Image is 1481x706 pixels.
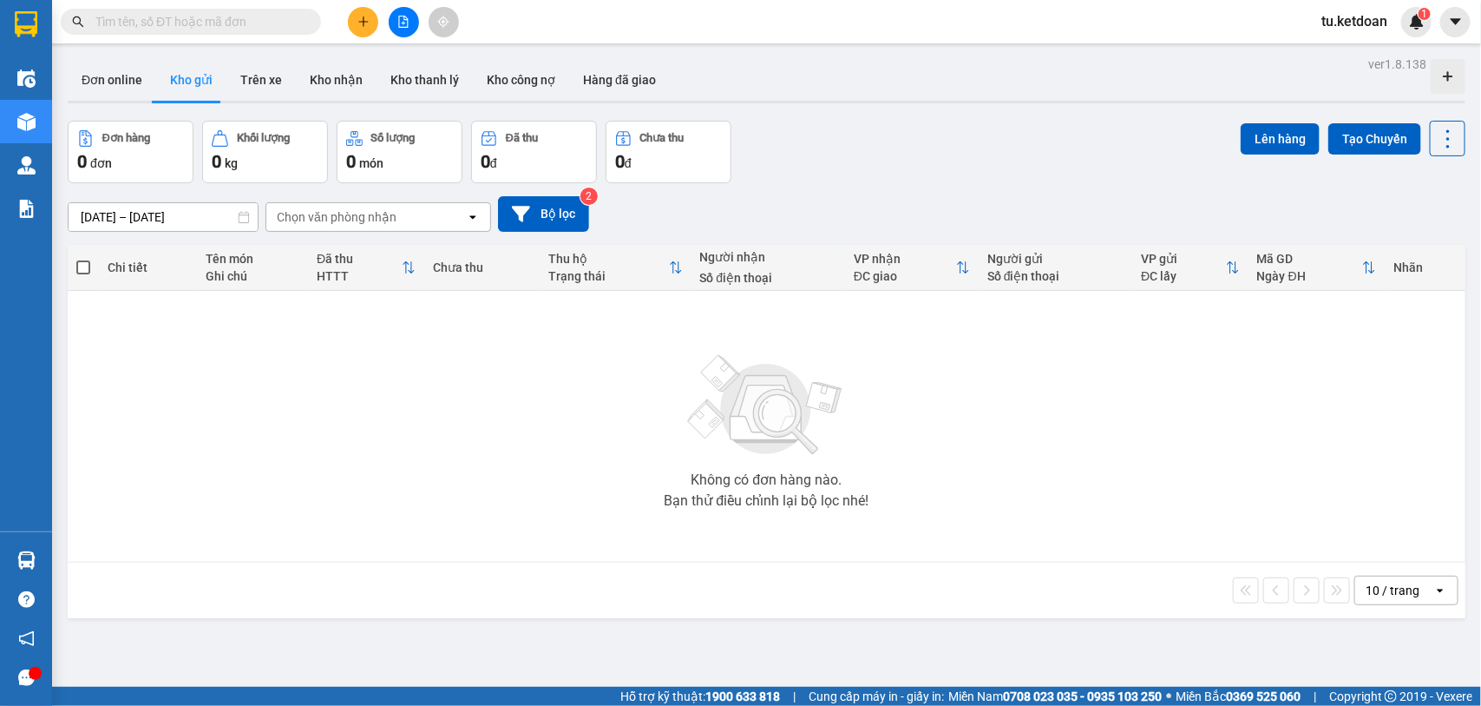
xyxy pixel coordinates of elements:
[809,687,944,706] span: Cung cấp máy in - giấy in:
[606,121,731,183] button: Chưa thu0đ
[90,156,112,170] span: đơn
[625,156,632,170] span: đ
[377,59,473,101] button: Kho thanh lý
[1328,123,1421,155] button: Tạo Chuyến
[845,245,979,291] th: Toggle SortBy
[1419,8,1431,20] sup: 1
[77,151,87,172] span: 0
[429,7,459,37] button: aim
[1257,252,1363,266] div: Mã GD
[156,59,226,101] button: Kho gửi
[389,7,419,37] button: file-add
[1431,59,1465,94] div: Tạo kho hàng mới
[1314,687,1316,706] span: |
[95,12,300,31] input: Tìm tên, số ĐT hoặc mã đơn
[72,16,84,28] span: search
[317,252,402,266] div: Đã thu
[1393,261,1456,274] div: Nhãn
[18,591,35,608] span: question-circle
[317,269,402,283] div: HTTT
[548,269,668,283] div: Trạng thái
[987,269,1124,283] div: Số điện thoại
[1421,8,1427,20] span: 1
[348,7,378,37] button: plus
[1448,14,1464,30] span: caret-down
[1132,245,1248,291] th: Toggle SortBy
[1307,10,1401,32] span: tu.ketdoan
[471,121,597,183] button: Đã thu0đ
[987,252,1124,266] div: Người gửi
[490,156,497,170] span: đ
[277,208,396,226] div: Chọn văn phòng nhận
[18,670,35,686] span: message
[18,630,35,647] span: notification
[102,132,150,144] div: Đơn hàng
[1226,690,1301,703] strong: 0369 525 060
[1409,14,1425,30] img: icon-new-feature
[108,261,188,274] div: Chi tiết
[548,252,668,266] div: Thu hộ
[854,252,956,266] div: VP nhận
[948,687,1162,706] span: Miền Nam
[640,132,685,144] div: Chưa thu
[1368,55,1426,74] div: ver 1.8.138
[540,245,691,291] th: Toggle SortBy
[1248,245,1386,291] th: Toggle SortBy
[17,156,36,175] img: warehouse-icon
[17,69,36,88] img: warehouse-icon
[854,269,956,283] div: ĐC giao
[473,59,569,101] button: Kho công nợ
[466,210,480,224] svg: open
[357,16,370,28] span: plus
[206,269,299,283] div: Ghi chú
[1433,584,1447,597] svg: open
[17,551,36,570] img: warehouse-icon
[1176,687,1301,706] span: Miền Bắc
[1166,693,1171,700] span: ⚪️
[580,188,598,205] sup: 2
[1440,7,1471,37] button: caret-down
[68,121,193,183] button: Đơn hàng0đơn
[679,345,853,466] img: svg+xml;base64,PHN2ZyBjbGFzcz0ibGlzdC1wbHVnX19zdmciIHhtbG5zPSJodHRwOi8vd3d3LnczLm9yZy8yMDAwL3N2Zy...
[498,196,589,232] button: Bộ lọc
[620,687,780,706] span: Hỗ trợ kỹ thuật:
[506,132,538,144] div: Đã thu
[15,11,37,37] img: logo-vxr
[237,132,290,144] div: Khối lượng
[793,687,796,706] span: |
[212,151,221,172] span: 0
[371,132,416,144] div: Số lượng
[1141,269,1225,283] div: ĐC lấy
[1141,252,1225,266] div: VP gửi
[226,59,296,101] button: Trên xe
[615,151,625,172] span: 0
[308,245,424,291] th: Toggle SortBy
[433,261,531,274] div: Chưa thu
[705,690,780,703] strong: 1900 633 818
[337,121,462,183] button: Số lượng0món
[1366,582,1419,599] div: 10 / trang
[206,252,299,266] div: Tên món
[691,473,842,487] div: Không có đơn hàng nào.
[1003,690,1162,703] strong: 0708 023 035 - 0935 103 250
[397,16,410,28] span: file-add
[69,203,258,231] input: Select a date range.
[296,59,377,101] button: Kho nhận
[481,151,490,172] span: 0
[569,59,670,101] button: Hàng đã giao
[17,113,36,131] img: warehouse-icon
[664,494,868,508] div: Bạn thử điều chỉnh lại bộ lọc nhé!
[1385,690,1397,703] span: copyright
[700,271,837,285] div: Số điện thoại
[437,16,449,28] span: aim
[17,200,36,218] img: solution-icon
[700,250,837,264] div: Người nhận
[359,156,383,170] span: món
[1257,269,1363,283] div: Ngày ĐH
[346,151,356,172] span: 0
[225,156,238,170] span: kg
[1241,123,1320,155] button: Lên hàng
[202,121,328,183] button: Khối lượng0kg
[68,59,156,101] button: Đơn online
